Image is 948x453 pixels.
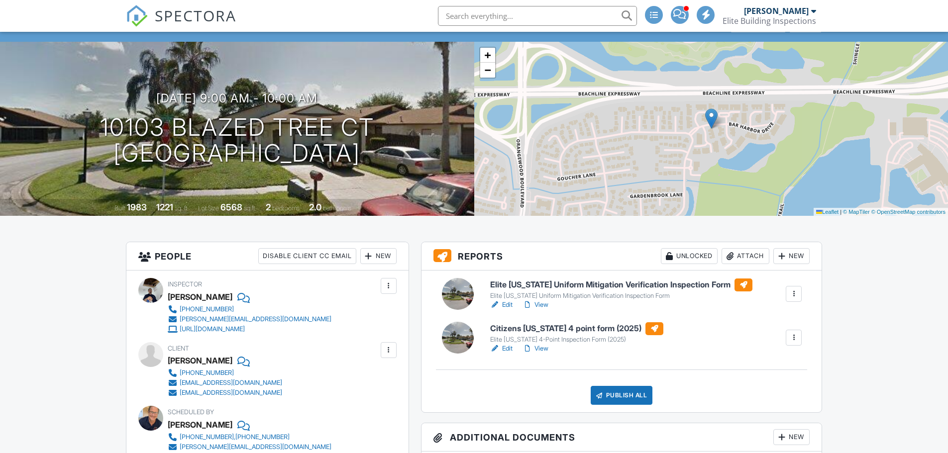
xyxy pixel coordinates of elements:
[180,315,331,323] div: [PERSON_NAME][EMAIL_ADDRESS][DOMAIN_NAME]
[490,336,663,344] div: Elite [US_STATE] 4-Point Inspection Form (2025)
[156,202,173,212] div: 1221
[168,314,331,324] a: [PERSON_NAME][EMAIL_ADDRESS][DOMAIN_NAME]
[258,248,356,264] div: Disable Client CC Email
[523,344,548,354] a: View
[484,64,491,76] span: −
[490,300,513,310] a: Edit
[421,423,822,452] h3: Additional Documents
[168,353,232,368] div: [PERSON_NAME]
[180,325,245,333] div: [URL][DOMAIN_NAME]
[126,5,148,27] img: The Best Home Inspection Software - Spectora
[323,204,351,212] span: bathrooms
[490,278,752,291] h6: Elite [US_STATE] Uniform Mitigation Verification Inspection Form
[156,91,317,105] h3: [DATE] 9:00 am - 10:00 am
[661,248,718,264] div: Unlocked
[168,432,331,442] a: [PHONE_NUMBER],[PHONE_NUMBER]
[168,289,232,304] div: [PERSON_NAME]
[126,13,236,34] a: SPECTORA
[114,204,125,212] span: Built
[773,429,810,445] div: New
[490,322,663,344] a: Citizens [US_STATE] 4 point form (2025) Elite [US_STATE] 4-Point Inspection Form (2025)
[198,204,219,212] span: Lot Size
[438,6,637,26] input: Search everything...
[421,242,822,271] h3: Reports
[840,209,842,215] span: |
[180,305,234,313] div: [PHONE_NUMBER]
[490,344,513,354] a: Edit
[309,202,321,212] div: 2.0
[180,389,282,397] div: [EMAIL_ADDRESS][DOMAIN_NAME]
[490,292,752,300] div: Elite [US_STATE] Uniform Mitigation Verification Inspection Form
[744,6,809,16] div: [PERSON_NAME]
[490,322,663,335] h6: Citizens [US_STATE] 4 point form (2025)
[773,248,810,264] div: New
[168,324,331,334] a: [URL][DOMAIN_NAME]
[816,209,839,215] a: Leaflet
[266,202,271,212] div: 2
[168,442,331,452] a: [PERSON_NAME][EMAIL_ADDRESS][DOMAIN_NAME]
[168,408,214,416] span: Scheduled By
[484,49,491,61] span: +
[180,433,290,441] div: [PHONE_NUMBER],[PHONE_NUMBER]
[731,18,786,32] div: Client View
[168,304,331,314] a: [PHONE_NUMBER]
[480,63,495,78] a: Zoom out
[168,378,282,388] a: [EMAIL_ADDRESS][DOMAIN_NAME]
[126,242,409,271] h3: People
[244,204,256,212] span: sq.ft.
[722,248,769,264] div: Attach
[843,209,870,215] a: © MapTiler
[155,5,236,26] span: SPECTORA
[168,368,282,378] a: [PHONE_NUMBER]
[789,18,822,32] div: More
[705,108,718,129] img: Marker
[723,16,816,26] div: Elite Building Inspections
[591,386,653,405] div: Publish All
[168,388,282,398] a: [EMAIL_ADDRESS][DOMAIN_NAME]
[168,345,189,352] span: Client
[360,248,397,264] div: New
[272,204,300,212] span: bedrooms
[168,417,232,432] div: [PERSON_NAME]
[127,202,147,212] div: 1983
[220,202,242,212] div: 6568
[523,300,548,310] a: View
[180,379,282,387] div: [EMAIL_ADDRESS][DOMAIN_NAME]
[180,443,331,451] div: [PERSON_NAME][EMAIL_ADDRESS][DOMAIN_NAME]
[480,48,495,63] a: Zoom in
[168,280,202,288] span: Inspector
[175,204,189,212] span: sq. ft.
[871,209,946,215] a: © OpenStreetMap contributors
[490,278,752,300] a: Elite [US_STATE] Uniform Mitigation Verification Inspection Form Elite [US_STATE] Uniform Mitigat...
[180,369,234,377] div: [PHONE_NUMBER]
[100,114,374,167] h1: 10103 Blazed Tree Ct [GEOGRAPHIC_DATA]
